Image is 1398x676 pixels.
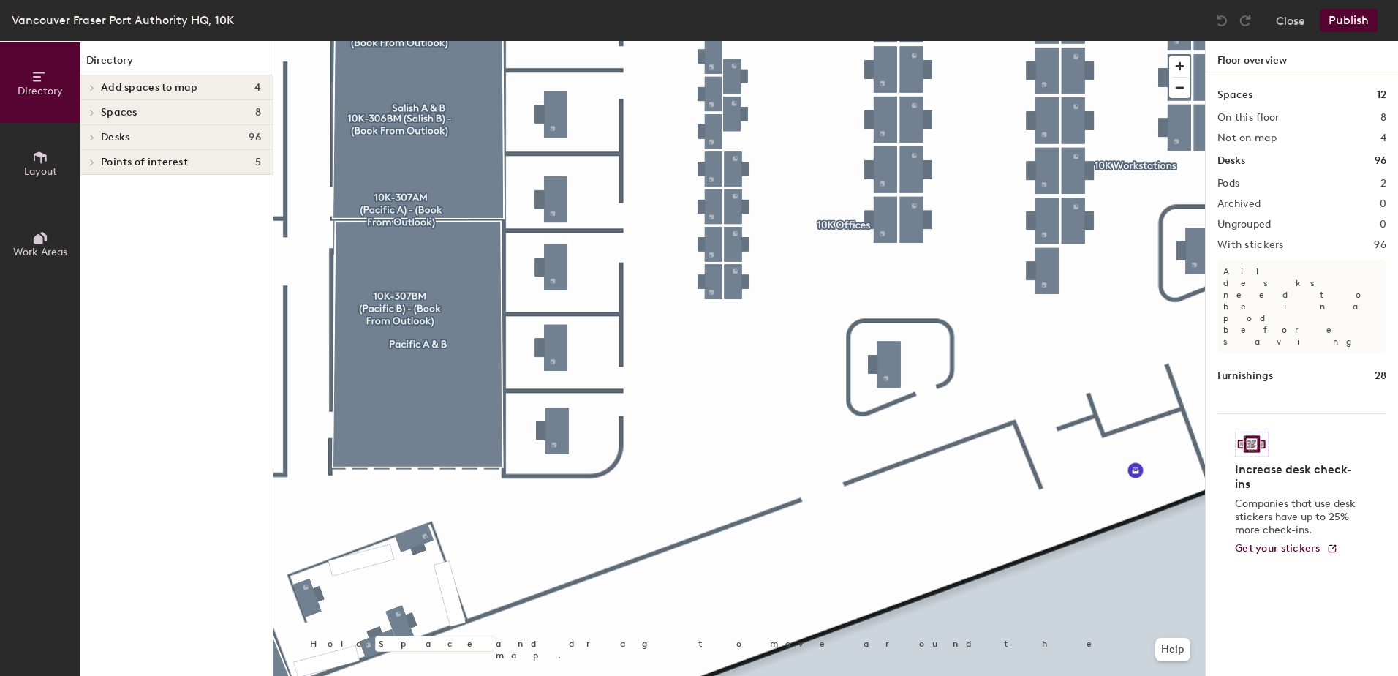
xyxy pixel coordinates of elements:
h2: 0 [1380,219,1386,230]
h2: Pods [1217,178,1239,189]
h1: 96 [1375,153,1386,169]
h2: Archived [1217,198,1261,210]
h1: Spaces [1217,87,1252,103]
span: 8 [255,107,261,119]
span: Add spaces to map [101,82,198,94]
h2: Ungrouped [1217,219,1272,230]
p: Companies that use desk stickers have up to 25% more check-ins. [1235,497,1360,537]
h1: Floor overview [1206,41,1398,75]
img: Undo [1214,13,1229,28]
h1: 12 [1377,87,1386,103]
h2: 4 [1380,132,1386,144]
span: Get your stickers [1235,542,1320,555]
img: Redo [1238,13,1252,28]
h2: 2 [1380,178,1386,189]
span: Work Areas [13,246,67,258]
h1: Furnishings [1217,368,1273,384]
div: Vancouver Fraser Port Authority HQ, 10K [12,11,234,29]
h4: Increase desk check-ins [1235,462,1360,492]
span: 96 [249,132,261,143]
p: All desks need to be in a pod before saving [1217,260,1386,353]
h2: 8 [1380,112,1386,124]
span: 4 [254,82,261,94]
h2: 96 [1374,239,1386,251]
button: Publish [1320,9,1378,32]
span: 5 [255,157,261,168]
span: Points of interest [101,157,188,168]
h2: 0 [1380,198,1386,210]
img: Sticker logo [1235,432,1269,457]
h2: With stickers [1217,239,1284,251]
h1: 28 [1375,368,1386,384]
h1: Desks [1217,153,1245,169]
a: Get your stickers [1235,543,1338,555]
h1: Directory [80,53,273,75]
button: Close [1276,9,1305,32]
span: Directory [18,85,63,97]
span: Spaces [101,107,137,119]
button: Help [1155,638,1190,661]
h2: On this floor [1217,112,1280,124]
span: Layout [24,165,57,178]
h2: Not on map [1217,132,1277,144]
span: Desks [101,132,129,143]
